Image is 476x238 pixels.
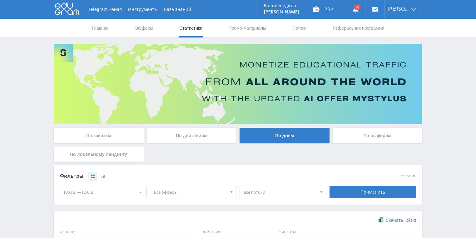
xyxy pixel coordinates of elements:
[54,146,144,162] div: По локальному лендингу
[264,9,299,14] p: [PERSON_NAME]
[386,218,416,223] span: Скачать (.xlsx)
[198,227,271,238] span: Действия:
[379,217,416,223] a: Скачать (.xlsx)
[264,3,299,8] p: Ваш менеджер:
[154,186,227,198] span: Все офферы
[388,6,409,11] span: [PERSON_NAME]
[292,19,307,37] a: Потоки
[379,217,384,223] img: xlsx
[60,186,146,198] div: [DATE] — [DATE]
[274,227,418,238] span: Финансы:
[333,128,423,143] div: По офферам
[54,128,144,143] div: По заказам
[134,19,154,37] a: Офферы
[244,186,317,198] span: Все потоки
[147,128,237,143] div: По действиям
[330,186,416,198] div: Применить
[179,19,203,37] a: Статистика
[228,19,267,37] a: Промо-материалы
[60,171,326,181] div: Фильтры
[91,19,109,37] a: Главная
[240,128,330,143] div: По дням
[57,227,195,238] span: Данные:
[401,174,416,178] button: сбросить
[332,19,385,37] a: Реферальная программа
[54,44,422,124] img: Banner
